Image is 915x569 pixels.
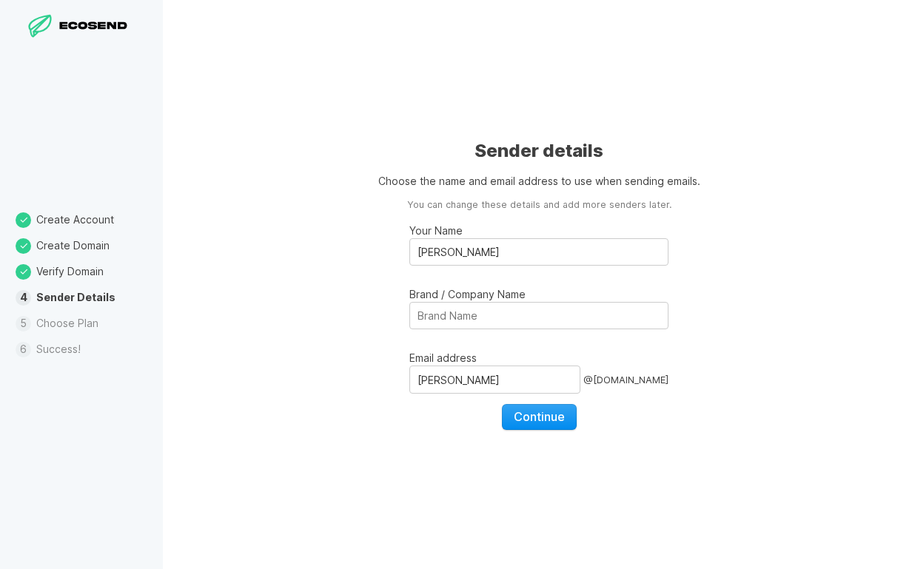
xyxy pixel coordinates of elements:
p: Choose the name and email address to use when sending emails. [378,173,700,189]
p: Your Name [409,223,668,238]
span: Continue [514,409,565,424]
input: Your Name [409,238,668,266]
input: Email address@[DOMAIN_NAME] [409,366,580,394]
p: Email address [409,350,668,366]
input: Brand / Company Name [409,302,668,329]
button: Continue [502,404,577,429]
aside: You can change these details and add more senders later. [407,198,671,212]
div: @ [DOMAIN_NAME] [583,366,668,394]
h1: Sender details [475,139,603,163]
p: Brand / Company Name [409,286,668,302]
